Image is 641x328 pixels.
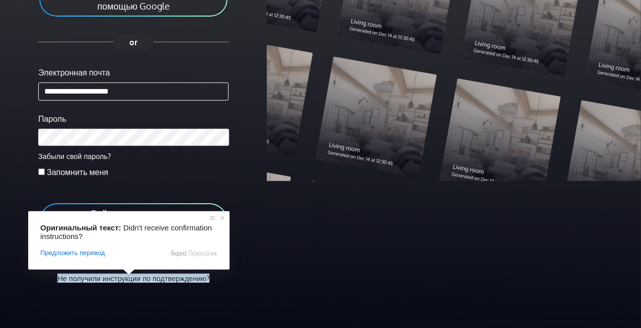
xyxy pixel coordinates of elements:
ya-tr-span: Запомнить меня [47,167,108,177]
ya-tr-span: Войдите в систему с помощью электронной почты [91,208,176,246]
span: Didn't receive confirmation instructions? [40,223,214,240]
ya-tr-span: Пароль [38,114,66,124]
a: Забыли свой пароль? [38,151,111,160]
ya-tr-span: Электронная почта [38,67,110,77]
button: Войдите в систему с помощью электронной почты [38,202,229,252]
span: Предложить перевод [40,249,105,258]
span: Оригинальный текст: [40,223,121,232]
a: Не получили инструкции по подтверждению? [57,274,209,283]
